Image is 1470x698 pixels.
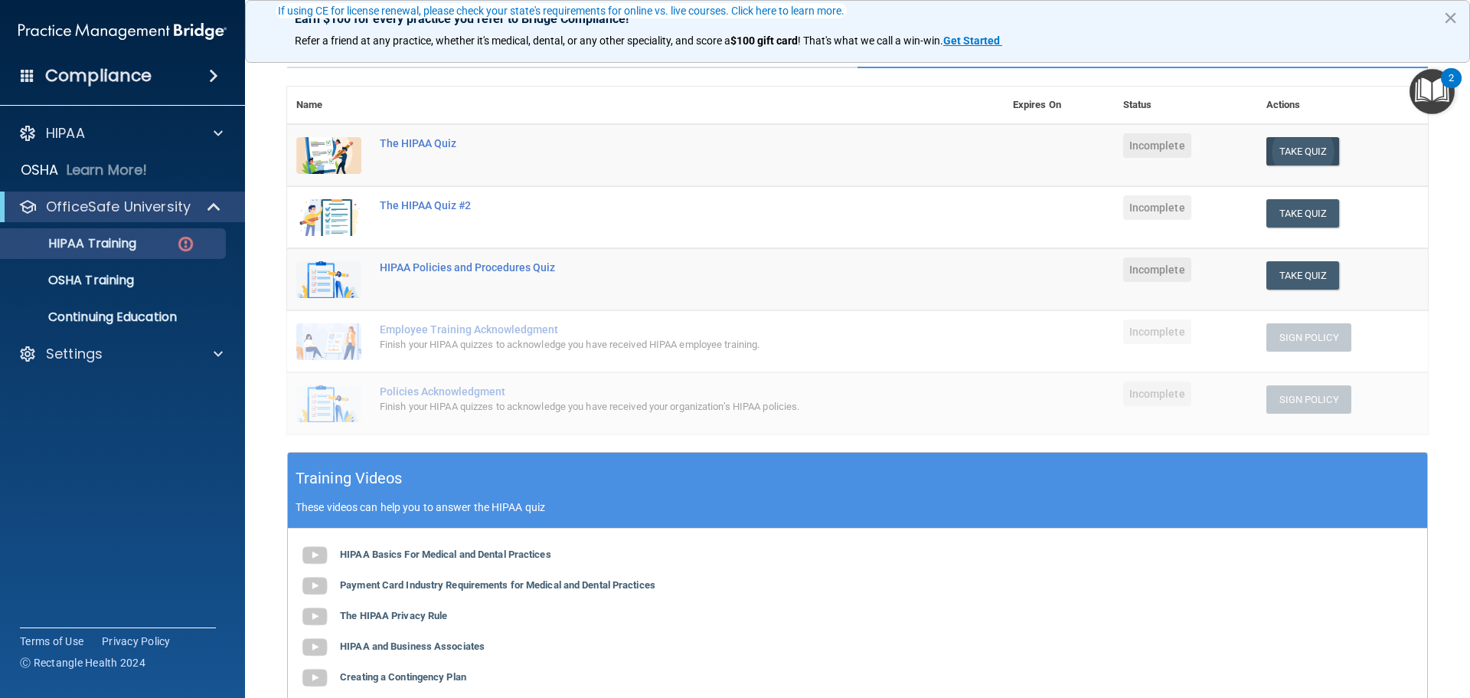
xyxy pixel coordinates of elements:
[46,198,191,216] p: OfficeSafe University
[276,3,847,18] button: If using CE for license renewal, please check your state's requirements for online vs. live cours...
[1266,199,1340,228] button: Take Quiz
[299,540,330,571] img: gray_youtube_icon.38fcd6cc.png
[943,34,1002,47] a: Get Started
[380,385,927,398] div: Policies Acknowledgment
[1123,195,1191,220] span: Incomplete
[340,579,655,591] b: Payment Card Industry Requirements for Medical and Dental Practices
[1410,69,1455,114] button: Open Resource Center, 2 new notifications
[1123,320,1191,344] span: Incomplete
[18,124,223,143] a: HIPAA
[380,199,927,211] div: The HIPAA Quiz #2
[18,198,222,216] a: OfficeSafe University
[340,671,466,683] b: Creating a Contingency Plan
[10,273,134,288] p: OSHA Training
[1257,87,1428,124] th: Actions
[296,465,403,492] h5: Training Videos
[45,65,152,87] h4: Compliance
[21,161,59,179] p: OSHA
[20,655,145,670] span: Ⓒ Rectangle Health 2024
[299,663,330,693] img: gray_youtube_icon.38fcd6cc.png
[1266,137,1340,165] button: Take Quiz
[20,634,83,649] a: Terms of Use
[10,236,136,251] p: HIPAA Training
[46,124,85,143] p: HIPAA
[1443,5,1458,30] button: Close
[380,323,927,336] div: Employee Training Acknowledgment
[1266,323,1351,352] button: Sign Policy
[296,501,1419,513] p: These videos can help you to answer the HIPAA quiz
[295,11,1420,26] p: Earn $100 for every practice you refer to Bridge Compliance!
[380,336,927,354] div: Finish your HIPAA quizzes to acknowledge you have received HIPAA employee training.
[380,261,927,274] div: HIPAA Policies and Procedures Quiz
[299,601,330,632] img: gray_youtube_icon.38fcd6cc.png
[176,234,195,254] img: danger-circle.6113f641.png
[1114,87,1257,124] th: Status
[380,398,927,416] div: Finish your HIPAA quizzes to acknowledge you have received your organization’s HIPAA policies.
[295,34,730,47] span: Refer a friend at any practice, whether it's medical, dental, or any other speciality, and score a
[1266,261,1340,290] button: Take Quiz
[299,571,330,601] img: gray_youtube_icon.38fcd6cc.png
[18,345,223,363] a: Settings
[798,34,943,47] span: ! That's what we call a win-win.
[287,87,371,124] th: Name
[67,161,148,179] p: Learn More!
[10,310,219,325] p: Continuing Education
[46,345,103,363] p: Settings
[730,34,798,47] strong: $100 gift card
[1266,385,1351,414] button: Sign Policy
[1123,382,1191,406] span: Incomplete
[278,5,844,16] div: If using CE for license renewal, please check your state's requirements for online vs. live cours...
[1123,257,1191,282] span: Incomplete
[340,641,485,652] b: HIPAA and Business Associates
[1004,87,1114,124] th: Expires On
[943,34,1000,47] strong: Get Started
[102,634,171,649] a: Privacy Policy
[380,137,927,149] div: The HIPAA Quiz
[340,610,447,621] b: The HIPAA Privacy Rule
[340,549,551,560] b: HIPAA Basics For Medical and Dental Practices
[299,632,330,663] img: gray_youtube_icon.38fcd6cc.png
[1123,133,1191,158] span: Incomplete
[1449,78,1454,98] div: 2
[18,16,227,47] img: PMB logo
